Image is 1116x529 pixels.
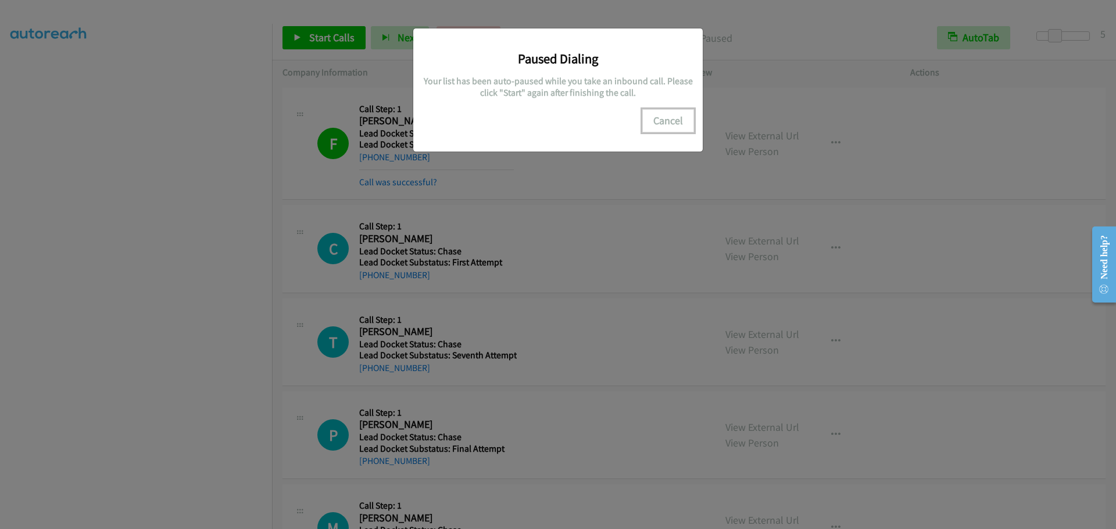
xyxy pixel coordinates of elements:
[1082,218,1116,311] iframe: Resource Center
[422,51,694,67] h3: Paused Dialing
[422,75,694,98] h5: Your list has been auto-paused while you take an inbound call. Please click "Start" again after f...
[642,109,694,132] button: Cancel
